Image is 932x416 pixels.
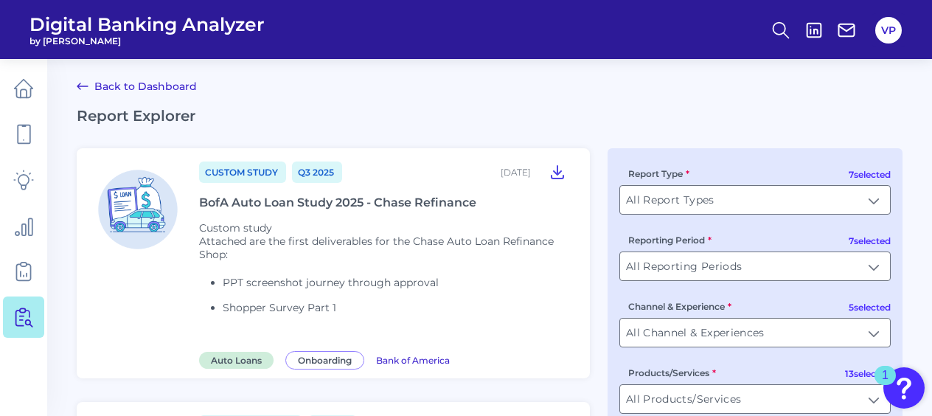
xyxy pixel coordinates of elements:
[285,353,370,367] a: Onboarding
[199,221,272,235] span: Custom study
[77,77,197,95] a: Back to Dashboard
[285,351,364,370] span: Onboarding
[628,235,712,246] label: Reporting Period
[875,17,902,44] button: VP
[77,107,903,125] h2: Report Explorer
[29,35,265,46] span: by [PERSON_NAME]
[199,195,476,209] div: BofA Auto Loan Study 2025 - Chase Refinance
[292,162,342,183] a: Q3 2025
[199,352,274,369] span: Auto Loans
[199,162,286,183] a: Custom Study
[199,235,572,261] p: Attached are the first deliverables for the Chase Auto Loan Refinance Shop:
[88,160,187,259] img: Auto Loans
[199,353,279,367] a: Auto Loans
[883,367,925,409] button: Open Resource Center, 1 new notification
[628,301,731,312] label: Channel & Experience
[882,375,888,395] div: 1
[223,276,572,289] li: PPT screenshot journey through approval
[628,367,716,378] label: Products/Services
[628,168,689,179] label: Report Type
[29,13,265,35] span: Digital Banking Analyzer
[223,301,572,314] li: Shopper Survey Part 1
[501,167,531,178] div: [DATE]
[376,355,450,366] span: Bank of America
[376,353,450,367] a: Bank of America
